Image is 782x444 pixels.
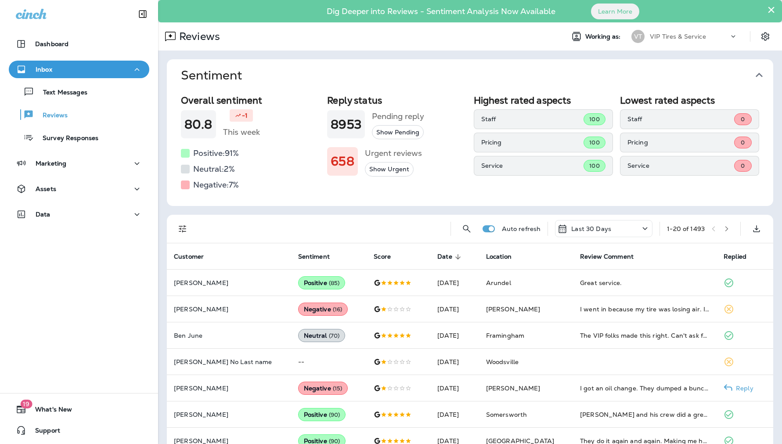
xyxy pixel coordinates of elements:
[481,139,584,146] p: Pricing
[174,306,284,313] p: [PERSON_NAME]
[757,29,773,44] button: Settings
[580,305,710,314] div: I went in because my tire was losing air. I had them check it out. They told me that there was no...
[9,105,149,124] button: Reviews
[20,400,32,408] span: 19
[130,5,155,23] button: Collapse Sidebar
[486,305,541,313] span: [PERSON_NAME]
[741,162,745,170] span: 0
[9,401,149,418] button: 19What's New
[298,276,346,289] div: Positive
[741,116,745,123] span: 0
[36,185,56,192] p: Assets
[650,33,706,40] p: VIP Tires & Service
[301,10,581,13] p: Dig Deeper into Reviews - Sentiment Analysis Now Available
[589,162,599,170] span: 100
[36,66,52,73] p: Inbox
[620,95,759,106] h2: Lowest rated aspects
[667,225,705,232] div: 1 - 20 of 1493
[589,116,599,123] span: 100
[26,427,60,437] span: Support
[580,384,710,393] div: I got an oil change. They dumped a bunch of litter on my cabin air filter, and tried to upset me ...
[34,112,68,120] p: Reviews
[291,349,367,375] td: --
[331,117,361,132] h1: 8953
[298,408,346,421] div: Positive
[174,253,204,260] span: Customer
[372,109,424,123] h5: Pending reply
[193,178,239,192] h5: Negative: 7 %
[298,253,330,260] span: Sentiment
[35,40,68,47] p: Dashboard
[372,125,424,140] button: Show Pending
[331,154,354,169] h1: 658
[374,253,402,261] span: Score
[486,358,519,366] span: Woodsville
[430,322,479,349] td: [DATE]
[430,349,479,375] td: [DATE]
[223,125,260,139] h5: This week
[365,146,422,160] h5: Urgent reviews
[580,278,710,287] div: Great service.
[627,139,734,146] p: Pricing
[193,146,239,160] h5: Positive: 91 %
[724,253,758,261] span: Replied
[298,253,341,261] span: Sentiment
[502,225,541,232] p: Auto refresh
[329,332,340,339] span: ( 70 )
[631,30,645,43] div: VT
[167,91,773,206] div: Sentiment
[486,332,524,339] span: Framingham
[580,331,710,340] div: The VIP folks made this right. Can't ask for more.
[298,329,346,342] div: Neutral
[580,253,645,261] span: Review Comment
[437,253,452,260] span: Date
[174,220,191,238] button: Filters
[481,162,584,169] p: Service
[724,253,746,260] span: Replied
[458,220,476,238] button: Search Reviews
[174,59,780,91] button: Sentiment
[9,422,149,439] button: Support
[486,411,527,419] span: Somersworth
[9,206,149,223] button: Data
[365,162,414,177] button: Show Urgent
[589,139,599,146] span: 100
[193,162,235,176] h5: Neutral: 2 %
[9,61,149,78] button: Inbox
[174,411,284,418] p: [PERSON_NAME]
[591,4,639,19] button: Learn More
[329,279,340,287] span: ( 85 )
[242,111,248,120] p: -1
[181,68,242,83] h1: Sentiment
[36,160,66,167] p: Marketing
[486,279,511,287] span: Arundel
[184,117,213,132] h1: 80.8
[9,128,149,147] button: Survey Responses
[327,95,466,106] h2: Reply status
[430,296,479,322] td: [DATE]
[585,33,623,40] span: Working as:
[748,220,765,238] button: Export as CSV
[627,116,734,123] p: Staff
[9,155,149,172] button: Marketing
[174,358,284,365] p: [PERSON_NAME] No Last name
[174,385,284,392] p: [PERSON_NAME]
[486,253,512,260] span: Location
[430,270,479,296] td: [DATE]
[481,116,584,123] p: Staff
[741,139,745,146] span: 0
[580,253,634,260] span: Review Comment
[474,95,613,106] h2: Highest rated aspects
[174,253,215,261] span: Customer
[486,253,523,261] span: Location
[333,306,342,313] span: ( 16 )
[176,30,220,43] p: Reviews
[333,385,342,392] span: ( 15 )
[374,253,391,260] span: Score
[174,279,284,286] p: [PERSON_NAME]
[36,211,50,218] p: Data
[580,410,710,419] div: Tim and his crew did a great job. I’m very pleased with how it turned out. Love my new tires.
[732,385,753,392] p: Reply
[298,303,348,316] div: Negative
[329,411,340,419] span: ( 90 )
